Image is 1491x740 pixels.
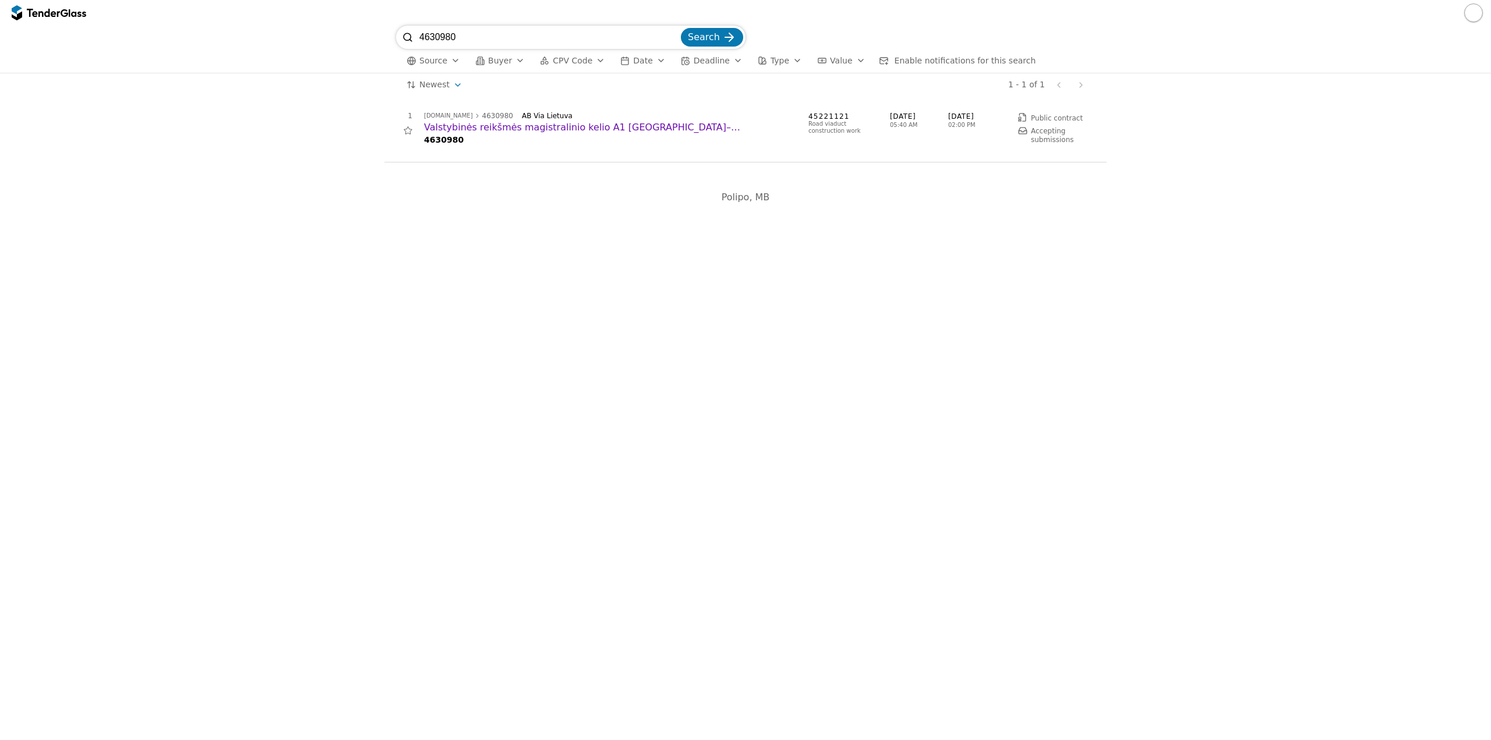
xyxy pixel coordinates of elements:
[808,121,878,134] div: Road viaduct construction work
[830,56,852,65] span: Value
[424,121,797,134] a: Valstybinės reikšmės magistralinio kelio A1 [GEOGRAPHIC_DATA]–[GEOGRAPHIC_DATA]–[GEOGRAPHIC_DATA]...
[753,54,807,68] button: Type
[402,54,465,68] button: Source
[419,56,447,65] span: Source
[688,31,720,43] span: Search
[676,54,747,68] button: Deadline
[681,28,743,47] button: Search
[482,112,513,119] div: 4630980
[424,112,513,119] a: [DOMAIN_NAME]4630980
[424,135,464,144] span: 4630980
[488,56,512,65] span: Buyer
[633,56,652,65] span: Date
[1031,114,1083,122] span: Public contract
[948,112,1006,122] span: [DATE]
[522,112,787,120] div: AB Via Lietuva
[424,113,473,119] div: [DOMAIN_NAME]
[1031,127,1074,143] span: Accepting submissions
[890,122,948,129] span: 05:40 AM
[876,54,1040,68] button: Enable notifications for this search
[808,112,878,122] span: 45221121
[694,56,730,65] span: Deadline
[553,56,592,65] span: CPV Code
[535,54,610,68] button: CPV Code
[812,54,870,68] button: Value
[948,122,976,129] span: 02:00 PM
[890,112,948,122] span: [DATE]
[722,192,770,203] span: Polipo, MB
[1008,80,1045,90] div: 1 - 1 of 1
[616,54,670,68] button: Date
[419,26,679,49] input: Search tenders...
[471,54,529,68] button: Buyer
[895,56,1036,65] span: Enable notifications for this search
[384,112,412,120] div: 1
[771,56,789,65] span: Type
